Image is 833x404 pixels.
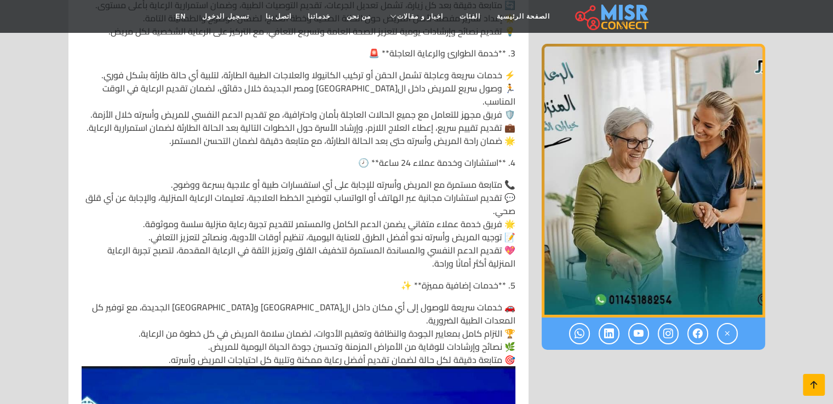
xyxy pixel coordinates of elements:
[168,6,194,27] a: EN
[451,6,489,27] a: الفئات
[575,3,648,30] img: main.misr_connect
[379,6,451,27] a: اخبار و مقالات
[194,6,257,27] a: تسجيل الدخول
[542,44,765,318] img: مركز التيسير ميديكال
[82,68,515,147] p: ⚡ خدمات سريعة وعاجلة تشمل الحقن أو تركيب الكانيولا والعلاجات الطبية الطارئة، لتلبية أي حالة طارئة...
[338,6,379,27] a: من نحن
[82,178,515,270] p: 📞 متابعة مستمرة مع المريض وأسرته للإجابة على أي استفسارات طبية أو علاجية بسرعة ووضوح. 💬 تقديم است...
[397,11,443,21] span: اخبار و مقالات
[489,6,558,27] a: الصفحة الرئيسية
[300,6,338,27] a: خدماتنا
[542,44,765,318] div: 1 / 1
[82,279,515,292] p: 5. **خدمات إضافية مميزة** ✨
[82,156,515,169] p: 4. **استشارات وخدمة عملاء 24 ساعة** 🕗
[82,47,515,60] p: 3. **خدمة الطوارئ والرعاية العاجلة** 🚨
[257,6,300,27] a: اتصل بنا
